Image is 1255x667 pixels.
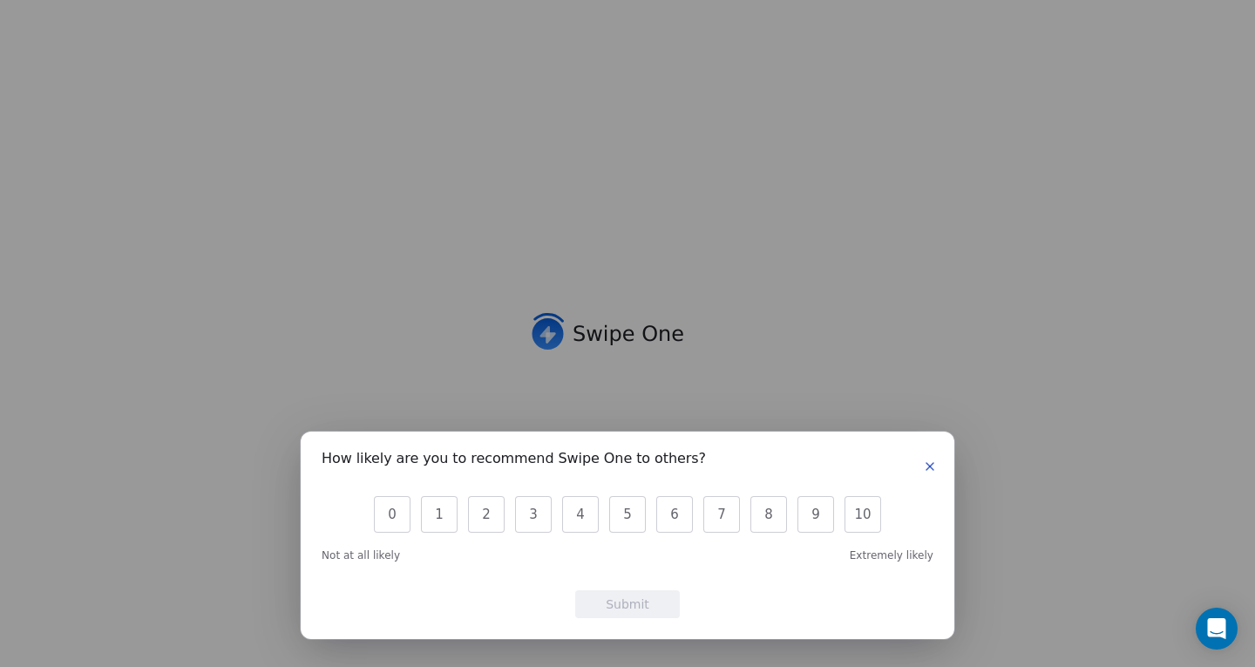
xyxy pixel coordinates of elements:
button: 8 [750,496,787,533]
button: 2 [468,496,505,533]
button: 6 [656,496,693,533]
button: 1 [421,496,458,533]
button: 5 [609,496,646,533]
button: Submit [575,590,680,618]
button: 9 [797,496,834,533]
span: Not at all likely [322,548,400,562]
button: 7 [703,496,740,533]
button: 0 [374,496,410,533]
button: 10 [845,496,881,533]
button: 3 [515,496,552,533]
button: 4 [562,496,599,533]
h1: How likely are you to recommend Swipe One to others? [322,453,706,470]
span: Extremely likely [850,548,933,562]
